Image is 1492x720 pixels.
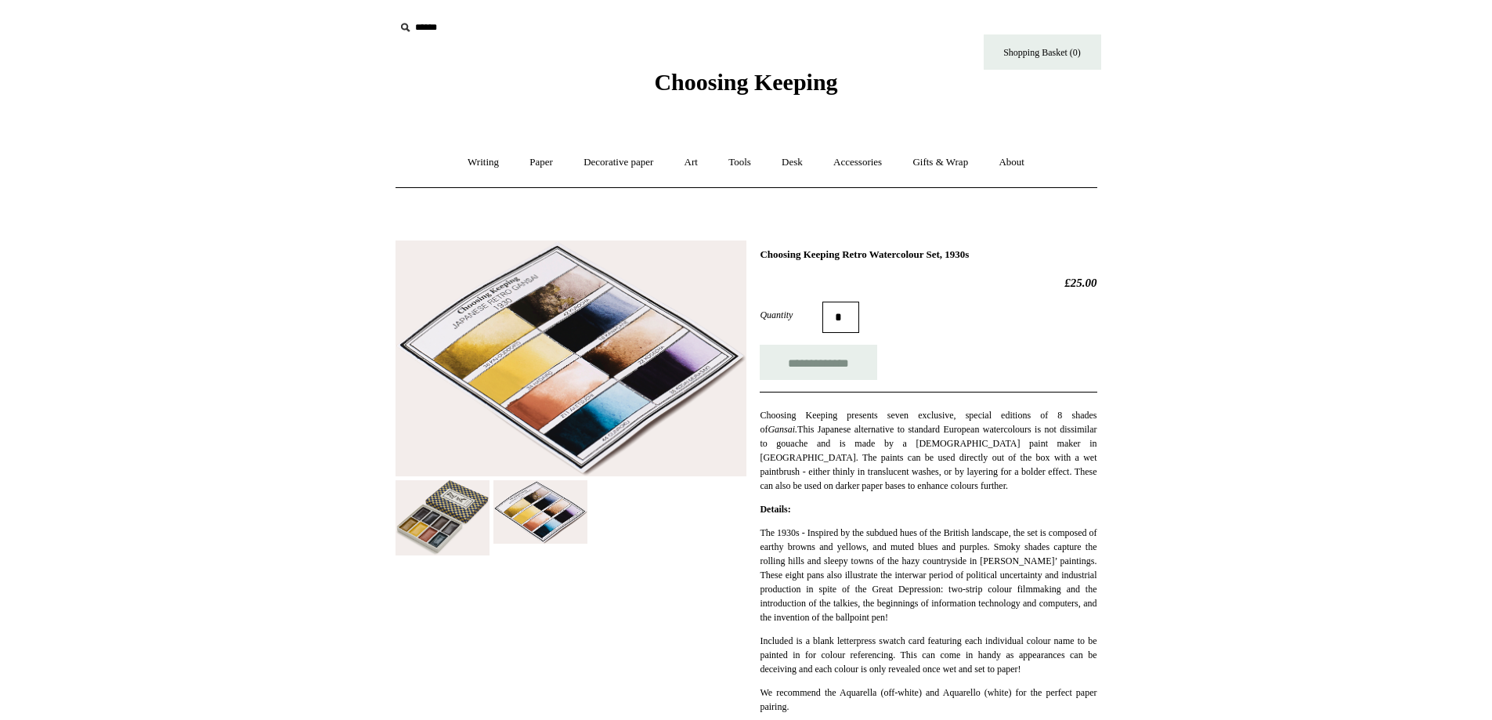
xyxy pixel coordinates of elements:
h1: Choosing Keeping Retro Watercolour Set, 1930s [760,248,1096,261]
p: We recommend the Aquarella (off-white) and Aquarello (white) for the perfect paper pairing. [760,686,1096,714]
img: Choosing Keeping Retro Watercolour Set, 1930s [493,480,587,544]
p: The 1930s - Inspired by the subdued hues of the British landscape, the set is composed of earthy ... [760,526,1096,624]
a: Choosing Keeping [654,81,837,92]
a: Tools [714,142,765,183]
a: Shopping Basket (0) [984,34,1101,70]
label: Quantity [760,308,822,322]
img: Choosing Keeping Retro Watercolour Set, 1930s [396,241,746,477]
em: Gansai. [768,424,797,435]
a: Art [670,142,712,183]
img: Choosing Keeping Retro Watercolour Set, 1930s [396,480,490,555]
a: About [984,142,1039,183]
a: Desk [768,142,817,183]
p: Included is a blank letterpress swatch card featuring each individual colour name to be painted i... [760,634,1096,676]
a: Accessories [819,142,896,183]
a: Paper [515,142,567,183]
a: Gifts & Wrap [898,142,982,183]
a: Decorative paper [569,142,667,183]
a: Writing [453,142,513,183]
h2: £25.00 [760,276,1096,290]
p: Choosing Keeping presents seven exclusive, special editions of 8 shades of This Japanese alternat... [760,408,1096,493]
strong: Details: [760,504,790,515]
span: Choosing Keeping [654,69,837,95]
